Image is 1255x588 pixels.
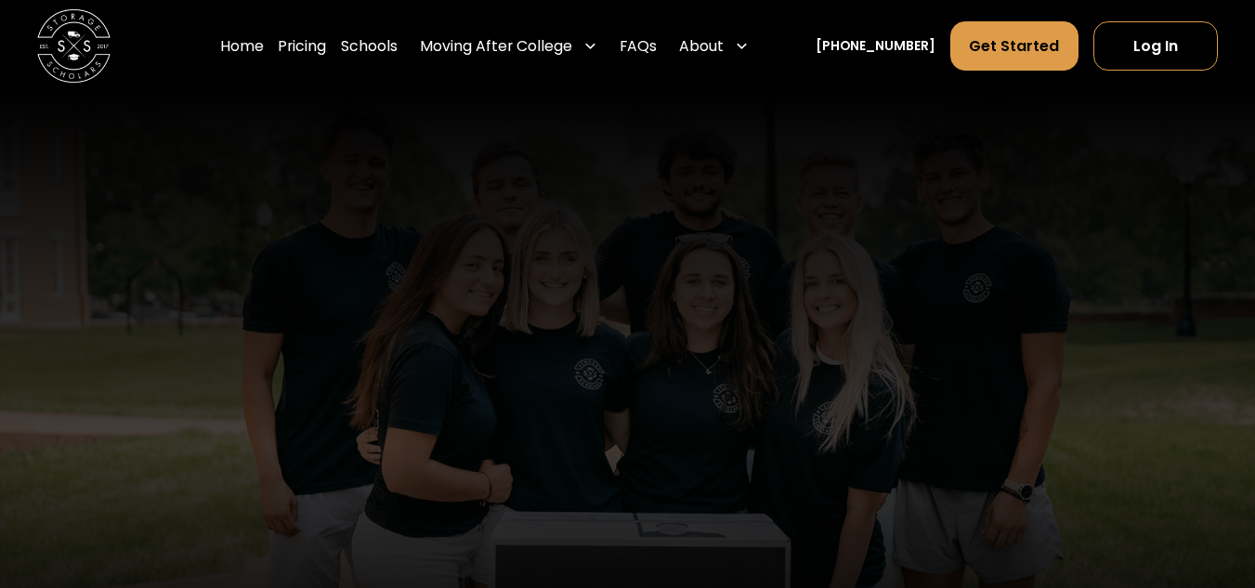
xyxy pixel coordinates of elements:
img: Storage Scholars main logo [37,9,111,83]
a: Get Started [950,21,1079,71]
div: Moving After College [420,35,572,58]
a: Schools [341,20,398,72]
a: [PHONE_NUMBER] [816,36,935,56]
a: Home [220,20,264,72]
div: About [679,35,724,58]
a: Pricing [278,20,326,72]
div: About [672,20,756,72]
h1: Our Passion [384,435,872,524]
div: Moving After College [412,20,605,72]
a: Log In [1093,21,1218,71]
a: FAQs [620,20,657,72]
